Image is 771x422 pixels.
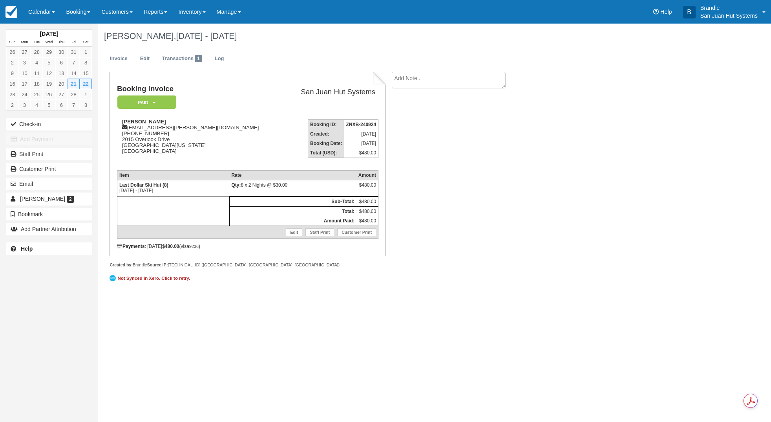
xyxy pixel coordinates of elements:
a: 2 [6,57,18,68]
button: Email [6,178,92,190]
div: : [DATE] (visa ) [117,244,378,249]
a: 22 [80,79,92,89]
th: Sub-Total: [229,196,356,206]
a: 3 [18,57,31,68]
th: Booking ID: [308,120,344,130]
a: 7 [68,100,80,110]
a: [PERSON_NAME] 2 [6,193,92,205]
a: 21 [68,79,80,89]
button: Check-in [6,118,92,130]
em: Paid [117,95,176,109]
a: 27 [18,47,31,57]
a: 6 [55,100,68,110]
th: Item [117,170,229,180]
img: checkfront-main-nav-mini-logo.png [5,6,17,18]
a: 9 [6,68,18,79]
a: Log [209,51,230,66]
th: Amount [356,170,378,180]
a: 8 [80,100,92,110]
a: Edit [134,51,155,66]
div: Brandie [TECHNICAL_ID] ([GEOGRAPHIC_DATA], [GEOGRAPHIC_DATA], [GEOGRAPHIC_DATA]) [110,262,385,268]
h1: [PERSON_NAME], [104,31,671,41]
a: 30 [55,47,68,57]
a: 19 [43,79,55,89]
a: 1 [80,47,92,57]
p: San Juan Hut Systems [700,12,758,20]
a: 23 [6,89,18,100]
button: Add Payment [6,133,92,145]
th: Sat [80,38,92,47]
a: Not Synced in Xero. Click to retry. [110,274,192,283]
strong: Last Dollar Ski Hut (8) [119,182,168,188]
td: $480.00 [344,148,378,158]
th: Tue [31,38,43,47]
a: 1 [80,89,92,100]
th: Created: [308,129,344,139]
span: [DATE] - [DATE] [176,31,237,41]
th: Mon [18,38,31,47]
strong: Payments [117,244,145,249]
a: 2 [6,100,18,110]
a: 26 [43,89,55,100]
th: Thu [55,38,68,47]
a: Staff Print [6,148,92,160]
a: 5 [43,57,55,68]
strong: [PERSON_NAME] [122,119,166,125]
a: 31 [68,47,80,57]
div: B [683,6,696,18]
strong: Source IP: [147,262,168,267]
span: Help [660,9,672,15]
td: $480.00 [356,196,378,206]
a: 4 [31,100,43,110]
a: 20 [55,79,68,89]
th: Sun [6,38,18,47]
a: 16 [6,79,18,89]
a: Transactions1 [156,51,208,66]
span: 1 [195,55,202,62]
a: 28 [68,89,80,100]
a: 24 [18,89,31,100]
a: Staff Print [305,228,334,236]
strong: ZNXB-240924 [346,122,376,127]
a: 26 [6,47,18,57]
a: Customer Print [6,163,92,175]
span: 2 [67,196,74,203]
b: Help [21,246,33,252]
a: 3 [18,100,31,110]
button: Add Partner Attribution [6,223,92,235]
th: Total (USD): [308,148,344,158]
a: 29 [43,47,55,57]
a: 8 [80,57,92,68]
small: 9236 [189,244,199,249]
div: $480.00 [358,182,376,194]
a: 10 [18,68,31,79]
strong: [DATE] [40,31,58,37]
a: Help [6,242,92,255]
th: Rate [229,170,356,180]
strong: $480.00 [162,244,179,249]
th: Amount Paid: [229,216,356,226]
a: 18 [31,79,43,89]
a: Invoice [104,51,133,66]
a: 13 [55,68,68,79]
i: Help [653,9,659,15]
a: 6 [55,57,68,68]
a: 25 [31,89,43,100]
th: Booking Date: [308,139,344,148]
th: Total: [229,206,356,216]
a: Paid [117,95,174,110]
a: 14 [68,68,80,79]
a: Customer Print [337,228,376,236]
td: [DATE] [344,139,378,148]
td: $480.00 [356,206,378,216]
td: 8 x 2 Nights @ $30.00 [229,180,356,196]
a: 12 [43,68,55,79]
a: 4 [31,57,43,68]
button: Bookmark [6,208,92,220]
a: 11 [31,68,43,79]
a: 27 [55,89,68,100]
th: Fri [68,38,80,47]
div: [EMAIL_ADDRESS][PERSON_NAME][DOMAIN_NAME] [PHONE_NUMBER] 2015 Overlook Drive [GEOGRAPHIC_DATA][US... [117,119,284,164]
td: [DATE] - [DATE] [117,180,229,196]
h2: San Juan Hut Systems [287,88,376,96]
